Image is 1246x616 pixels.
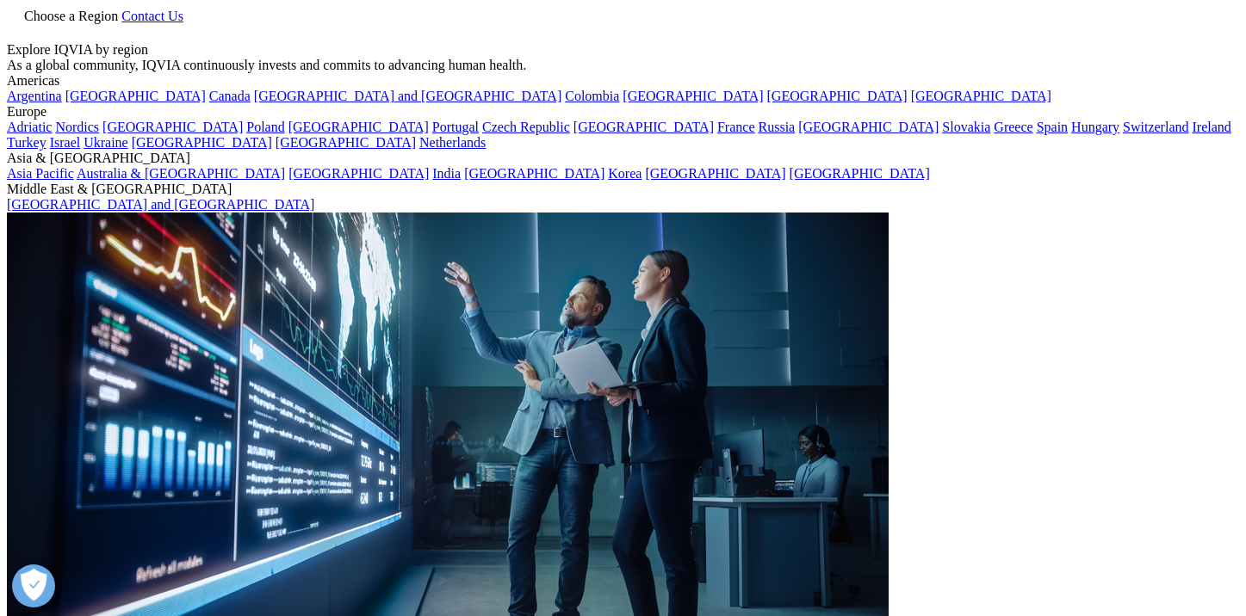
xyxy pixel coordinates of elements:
a: [GEOGRAPHIC_DATA] [798,120,939,134]
a: [GEOGRAPHIC_DATA] and [GEOGRAPHIC_DATA] [7,197,314,212]
div: As a global community, IQVIA continuously invests and commits to advancing human health. [7,58,1239,73]
a: [GEOGRAPHIC_DATA] [767,89,908,103]
a: Ukraine [84,135,128,150]
a: Turkey [7,135,46,150]
a: Adriatic [7,120,52,134]
button: Open Preferences [12,564,55,607]
div: Asia & [GEOGRAPHIC_DATA] [7,151,1239,166]
a: France [717,120,755,134]
div: Europe [7,104,1239,120]
a: Australia & [GEOGRAPHIC_DATA] [77,166,285,181]
a: Korea [608,166,642,181]
a: India [432,166,461,181]
a: Portugal [432,120,479,134]
a: Greece [994,120,1032,134]
a: Asia Pacific [7,166,74,181]
a: Russia [759,120,796,134]
a: [GEOGRAPHIC_DATA] [102,120,243,134]
a: Canada [209,89,251,103]
a: [GEOGRAPHIC_DATA] [645,166,785,181]
a: [GEOGRAPHIC_DATA] [288,120,429,134]
a: [GEOGRAPHIC_DATA] [132,135,272,150]
a: Poland [246,120,284,134]
a: [GEOGRAPHIC_DATA] [276,135,416,150]
a: [GEOGRAPHIC_DATA] and [GEOGRAPHIC_DATA] [254,89,561,103]
a: Nordics [55,120,99,134]
div: Explore IQVIA by region [7,42,1239,58]
span: Choose a Region [24,9,118,23]
a: [GEOGRAPHIC_DATA] [573,120,714,134]
a: Spain [1037,120,1068,134]
a: Hungary [1071,120,1119,134]
a: Israel [50,135,81,150]
a: Switzerland [1123,120,1188,134]
a: [GEOGRAPHIC_DATA] [288,166,429,181]
a: [GEOGRAPHIC_DATA] [464,166,604,181]
a: [GEOGRAPHIC_DATA] [623,89,763,103]
a: Colombia [565,89,619,103]
a: [GEOGRAPHIC_DATA] [790,166,930,181]
div: Middle East & [GEOGRAPHIC_DATA] [7,182,1239,197]
a: [GEOGRAPHIC_DATA] [911,89,1051,103]
a: Contact Us [121,9,183,23]
a: Czech Republic [482,120,570,134]
a: [GEOGRAPHIC_DATA] [65,89,206,103]
a: Ireland [1192,120,1231,134]
a: Netherlands [419,135,486,150]
a: Slovakia [942,120,990,134]
div: Americas [7,73,1239,89]
a: Argentina [7,89,62,103]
